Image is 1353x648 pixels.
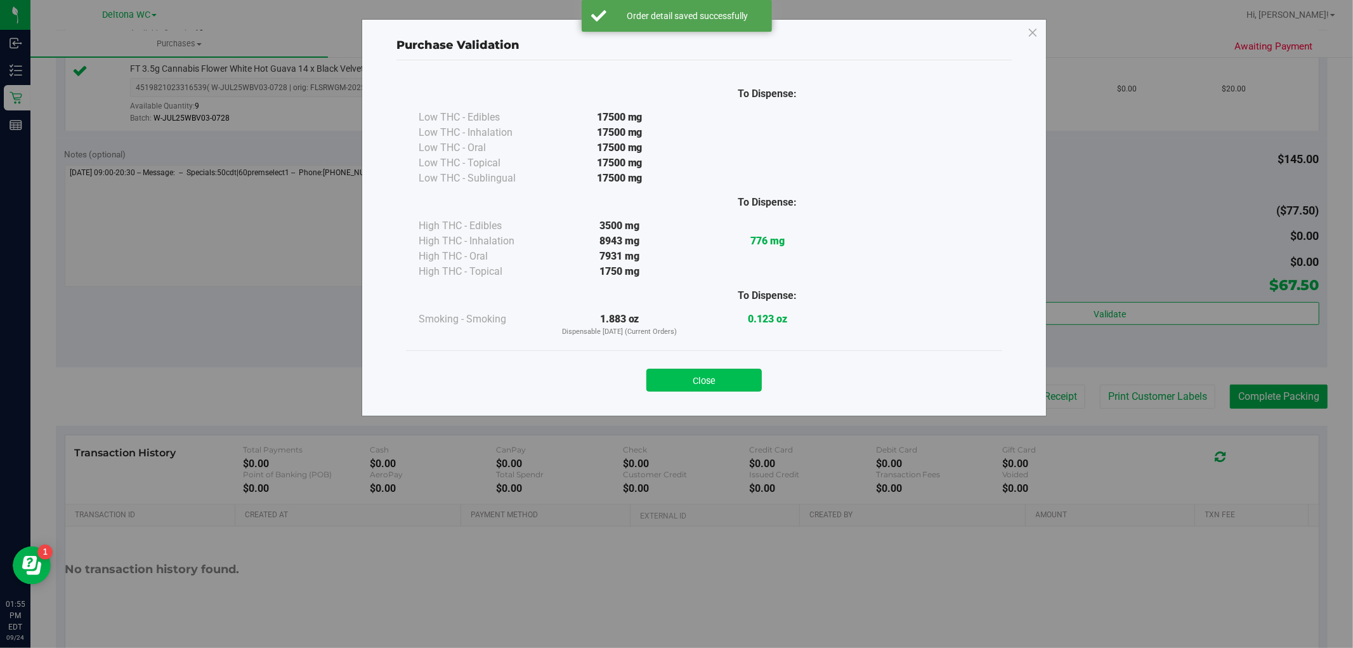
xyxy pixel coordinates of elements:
div: 1.883 oz [546,312,693,338]
div: 17500 mg [546,140,693,155]
button: Close [646,369,762,392]
div: 3500 mg [546,218,693,234]
div: To Dispense: [693,288,841,303]
div: Low THC - Inhalation [419,125,546,140]
div: High THC - Oral [419,249,546,264]
div: Low THC - Sublingual [419,171,546,186]
div: 17500 mg [546,171,693,186]
div: High THC - Topical [419,264,546,279]
div: Smoking - Smoking [419,312,546,327]
p: Dispensable [DATE] (Current Orders) [546,327,693,338]
iframe: Resource center [13,546,51,585]
div: 8943 mg [546,234,693,249]
div: To Dispense: [693,86,841,102]
div: 17500 mg [546,155,693,171]
div: High THC - Inhalation [419,234,546,249]
div: Low THC - Oral [419,140,546,155]
div: High THC - Edibles [419,218,546,234]
div: 17500 mg [546,110,693,125]
div: Order detail saved successfully [613,10,762,22]
strong: 0.123 oz [748,313,787,325]
strong: 776 mg [750,235,785,247]
div: Low THC - Edibles [419,110,546,125]
div: 17500 mg [546,125,693,140]
span: Purchase Validation [396,38,520,52]
div: 1750 mg [546,264,693,279]
div: Low THC - Topical [419,155,546,171]
div: To Dispense: [693,195,841,210]
iframe: Resource center unread badge [37,545,53,560]
div: 7931 mg [546,249,693,264]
